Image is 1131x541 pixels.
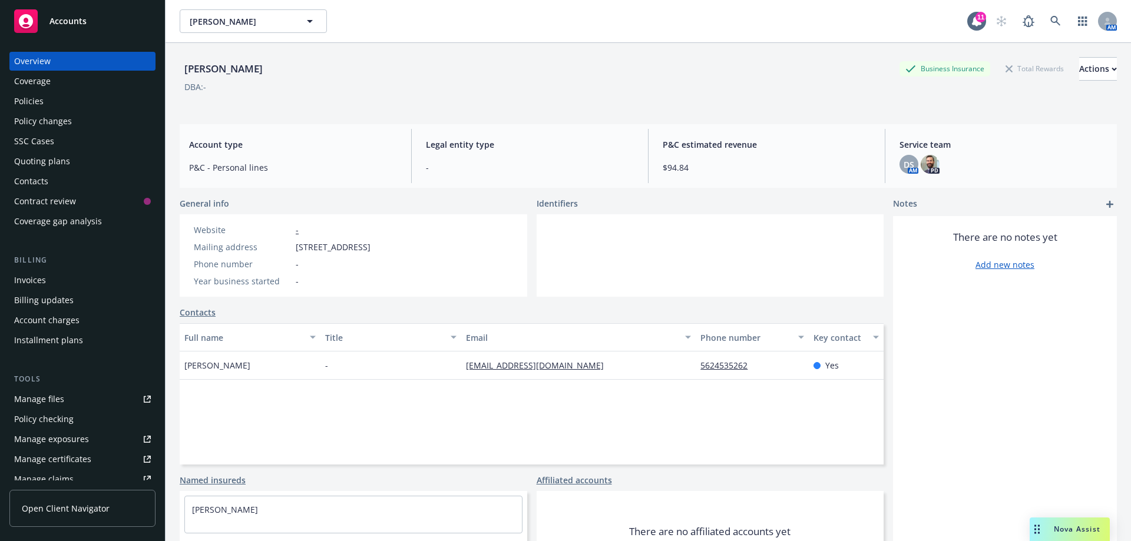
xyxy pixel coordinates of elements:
div: Invoices [14,271,46,290]
span: Notes [893,197,917,211]
a: Search [1044,9,1067,33]
div: Title [325,331,444,344]
div: Key contact [813,331,866,344]
span: Nova Assist [1054,524,1100,534]
a: Contract review [9,192,156,211]
div: Year business started [194,275,291,287]
a: Overview [9,52,156,71]
span: Legal entity type [426,138,634,151]
a: SSC Cases [9,132,156,151]
button: Full name [180,323,320,351]
span: P&C - Personal lines [189,161,397,174]
a: [EMAIL_ADDRESS][DOMAIN_NAME] [466,360,613,371]
div: Contacts [14,172,48,191]
a: Accounts [9,5,156,38]
span: P&C estimated revenue [663,138,871,151]
button: Actions [1079,57,1117,81]
div: Billing updates [14,291,74,310]
span: Yes [825,359,839,371]
div: Tools [9,373,156,385]
a: Report a Bug [1017,9,1040,33]
button: [PERSON_NAME] [180,9,327,33]
div: Email [466,331,678,344]
a: Manage certificates [9,450,156,469]
div: Billing [9,254,156,266]
span: DS [904,158,914,171]
span: General info [180,197,229,210]
button: Phone number [696,323,808,351]
a: add [1103,197,1117,211]
span: Accounts [49,16,87,26]
a: Policies [9,92,156,111]
span: Identifiers [537,197,578,210]
span: Account type [189,138,397,151]
div: 11 [975,12,986,22]
span: - [296,258,299,270]
a: Coverage [9,72,156,91]
span: - [296,275,299,287]
a: Start snowing [990,9,1013,33]
span: Service team [899,138,1107,151]
div: Website [194,224,291,236]
span: - [426,161,634,174]
div: [PERSON_NAME] [180,61,267,77]
button: Nova Assist [1030,517,1110,541]
a: Billing updates [9,291,156,310]
a: Named insureds [180,474,246,486]
span: There are no affiliated accounts yet [629,525,791,539]
div: Coverage gap analysis [14,212,102,231]
div: Business Insurance [899,61,990,76]
a: Contacts [180,306,216,318]
div: Phone number [194,258,291,270]
a: Installment plans [9,331,156,350]
div: Total Rewards [1000,61,1070,76]
button: Key contact [809,323,884,351]
a: Manage exposures [9,430,156,449]
a: Coverage gap analysis [9,212,156,231]
span: Open Client Navigator [22,502,110,515]
a: Quoting plans [9,152,156,171]
a: Manage claims [9,470,156,489]
div: DBA: - [184,81,206,93]
div: Manage claims [14,470,74,489]
span: $94.84 [663,161,871,174]
div: Policy checking [14,410,74,429]
div: Policy changes [14,112,72,131]
div: Installment plans [14,331,83,350]
a: Account charges [9,311,156,330]
div: Manage certificates [14,450,91,469]
a: Add new notes [975,258,1034,271]
a: Affiliated accounts [537,474,612,486]
a: Contacts [9,172,156,191]
a: Invoices [9,271,156,290]
div: Manage files [14,390,64,409]
span: [STREET_ADDRESS] [296,241,371,253]
div: Actions [1079,58,1117,80]
a: Policy checking [9,410,156,429]
div: Phone number [700,331,791,344]
button: Title [320,323,461,351]
div: Quoting plans [14,152,70,171]
div: Full name [184,331,303,344]
a: - [296,224,299,235]
span: - [325,359,328,371]
span: [PERSON_NAME] [184,359,250,371]
button: Email [461,323,696,351]
span: There are no notes yet [953,230,1057,244]
div: Mailing address [194,241,291,253]
a: Switch app [1071,9,1094,33]
div: SSC Cases [14,132,54,151]
div: Policies [14,92,44,111]
div: Drag to move [1030,517,1044,541]
a: Manage files [9,390,156,409]
div: Manage exposures [14,430,89,449]
div: Coverage [14,72,51,91]
div: Overview [14,52,51,71]
img: photo [921,155,940,174]
a: Policy changes [9,112,156,131]
span: [PERSON_NAME] [190,15,292,28]
div: Account charges [14,311,80,330]
a: [PERSON_NAME] [192,504,258,515]
div: Contract review [14,192,76,211]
